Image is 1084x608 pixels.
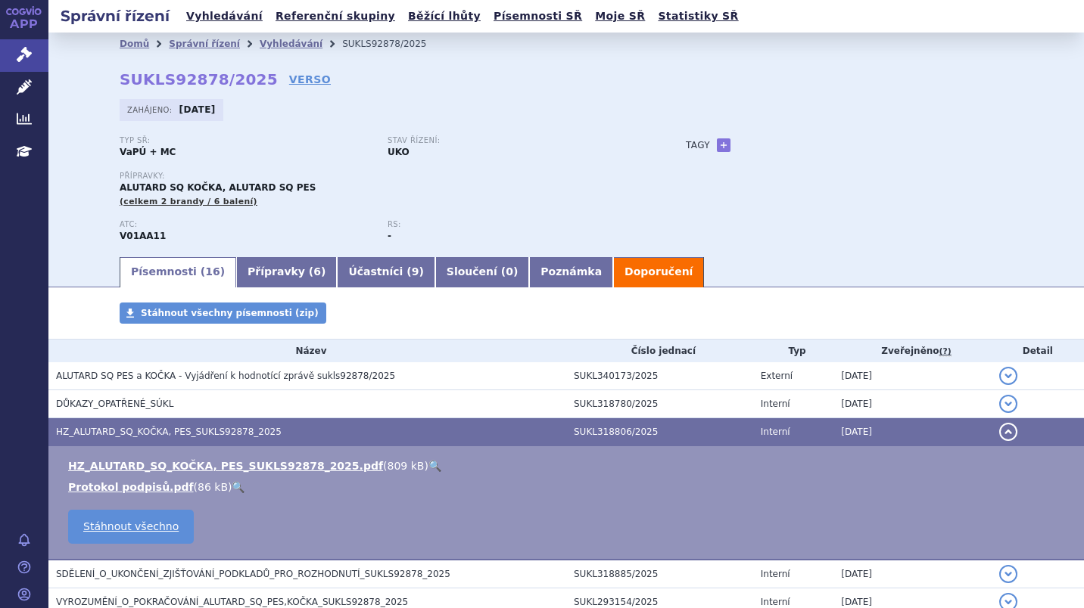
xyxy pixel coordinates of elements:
[120,70,278,88] strong: SUKLS92878/2025
[566,418,753,446] td: SUKL318806/2025
[313,265,321,278] span: 6
[590,6,649,26] a: Moje SŘ
[566,362,753,390] td: SUKL340173/2025
[127,104,175,116] span: Zahájeno:
[833,340,991,362] th: Zveřejněno
[48,5,182,26] h2: Správní řízení
[342,33,446,55] li: SUKLS92878/2025
[686,136,710,154] h3: Tagy
[489,6,587,26] a: Písemnosti SŘ
[761,569,790,579] span: Interní
[388,147,410,157] strong: UKO
[833,390,991,418] td: [DATE]
[68,479,1069,495] li: ( )
[388,220,640,229] p: RS:
[428,460,441,472] a: 🔍
[999,423,1017,441] button: detail
[999,395,1017,413] button: detail
[120,197,257,206] span: (celkem 2 brandy / 6 balení)
[388,460,425,472] span: 809 kB
[179,104,216,115] strong: [DATE]
[56,371,395,381] span: ALUTARD SQ PES a KOČKA - Vyjádření k hodnotící zprávě sukls92878/2025
[337,257,435,287] a: Účastníci (9)
[999,565,1017,583] button: detail
[48,340,566,362] th: Název
[198,481,228,493] span: 86 kB
[753,340,834,362] th: Typ
[761,597,790,607] span: Interní
[999,367,1017,385] button: detail
[435,257,529,287] a: Sloučení (0)
[68,458,1069,473] li: ( )
[412,265,419,278] span: 9
[833,362,991,390] td: [DATE]
[68,481,194,493] a: Protokol podpisů.pdf
[56,597,408,607] span: VYROZUMĚNÍ_O_POKRAČOVÁNÍ_ALUTARD_SQ_PES,KOČKA_SUKLS92878_2025
[613,257,704,287] a: Doporučení
[56,569,450,579] span: SDĚLENÍ_O_UKONČENÍ_ZJIŠŤOVÁNÍ_PODKLADŮ_PRO_ROZHODNUTÍ_SUKLS92878_2025
[120,39,149,49] a: Domů
[939,346,952,357] abbr: (?)
[169,39,240,49] a: Správní řízení
[992,340,1084,362] th: Detail
[120,136,372,145] p: Typ SŘ:
[506,265,513,278] span: 0
[833,418,991,446] td: [DATE]
[232,481,245,493] a: 🔍
[833,560,991,588] td: [DATE]
[566,390,753,418] td: SUKL318780/2025
[260,39,322,49] a: Vyhledávání
[141,308,319,318] span: Stáhnout všechny písemnosti (zip)
[120,257,236,287] a: Písemnosti (16)
[120,220,372,229] p: ATC:
[761,399,790,409] span: Interní
[761,427,790,437] span: Interní
[120,231,166,241] strong: ZVÍŘECÍ ALERGENY
[289,72,331,87] a: VERSO
[761,371,793,381] span: Externí
[529,257,613,287] a: Poznámka
[56,427,282,437] span: HZ_ALUTARD_SQ_KOČKA, PES_SUKLS92878_2025
[205,265,220,278] span: 16
[653,6,743,26] a: Statistiky SŘ
[566,560,753,588] td: SUKL318885/2025
[566,340,753,362] th: Číslo jednací
[182,6,267,26] a: Vyhledávání
[68,460,383,472] a: HZ_ALUTARD_SQ_KOČKA, PES_SUKLS92878_2025.pdf
[236,257,337,287] a: Přípravky (6)
[271,6,400,26] a: Referenční skupiny
[120,172,656,181] p: Přípravky:
[388,231,391,241] strong: -
[68,510,194,544] a: Stáhnout všechno
[120,302,326,324] a: Stáhnout všechny písemnosti (zip)
[403,6,485,26] a: Běžící lhůty
[388,136,640,145] p: Stav řízení:
[56,399,173,409] span: DŮKAZY_OPATŘENÉ_SÚKL
[120,182,316,193] span: ALUTARD SQ KOČKA, ALUTARD SQ PES
[120,147,176,157] strong: VaPÚ + MC
[717,138,730,152] a: +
